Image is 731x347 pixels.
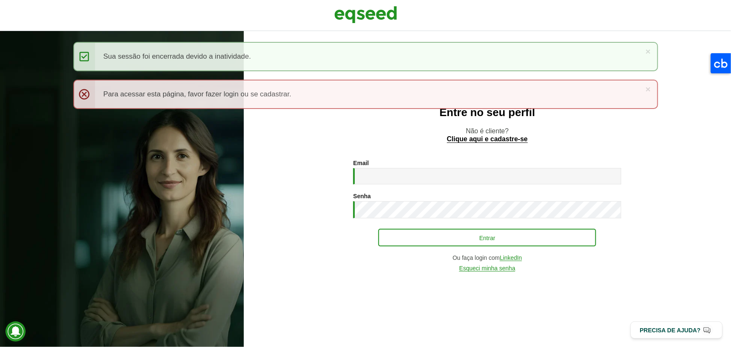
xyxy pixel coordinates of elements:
label: Senha [353,193,371,199]
a: LinkedIn [500,255,522,261]
div: Sua sessão foi encerrada devido a inatividade. [73,42,658,71]
a: Esqueci minha senha [459,265,515,272]
button: Entrar [378,229,596,246]
a: × [646,85,651,93]
h2: Entre no seu perfil [261,106,714,119]
label: Email [353,160,369,166]
a: × [646,47,651,56]
div: Ou faça login com [353,255,621,261]
img: EqSeed Logo [334,4,397,25]
div: Para acessar esta página, favor fazer login ou se cadastrar. [73,80,658,109]
p: Não é cliente? [261,127,714,143]
a: Clique aqui e cadastre-se [447,136,528,143]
